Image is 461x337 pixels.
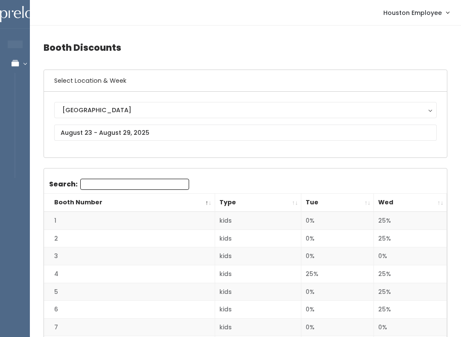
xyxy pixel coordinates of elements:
td: kids [215,265,301,283]
td: 4 [44,265,215,283]
th: Type: activate to sort column ascending [215,194,301,212]
td: 0% [374,318,447,336]
td: 6 [44,301,215,319]
td: 0% [301,247,374,265]
td: 5 [44,283,215,301]
a: Houston Employee [375,3,458,22]
button: [GEOGRAPHIC_DATA] [54,102,437,118]
td: kids [215,283,301,301]
td: 7 [44,318,215,336]
td: 25% [374,283,447,301]
div: [GEOGRAPHIC_DATA] [62,105,429,115]
td: 2 [44,230,215,247]
td: kids [215,301,301,319]
td: 0% [301,283,374,301]
th: Wed: activate to sort column ascending [374,194,447,212]
td: kids [215,247,301,265]
td: 0% [301,212,374,230]
h4: Booth Discounts [44,36,447,59]
th: Tue: activate to sort column ascending [301,194,374,212]
td: 1 [44,212,215,230]
td: 25% [374,301,447,319]
span: Houston Employee [383,8,442,17]
td: 25% [374,230,447,247]
td: 0% [301,301,374,319]
label: Search: [49,179,189,190]
td: 3 [44,247,215,265]
td: kids [215,318,301,336]
h6: Select Location & Week [44,70,447,92]
input: Search: [80,179,189,190]
input: August 23 - August 29, 2025 [54,125,437,141]
td: 25% [301,265,374,283]
td: 25% [374,265,447,283]
td: kids [215,230,301,247]
th: Booth Number: activate to sort column descending [44,194,215,212]
td: 25% [374,212,447,230]
td: 0% [301,230,374,247]
td: 0% [374,247,447,265]
td: 0% [301,318,374,336]
td: kids [215,212,301,230]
